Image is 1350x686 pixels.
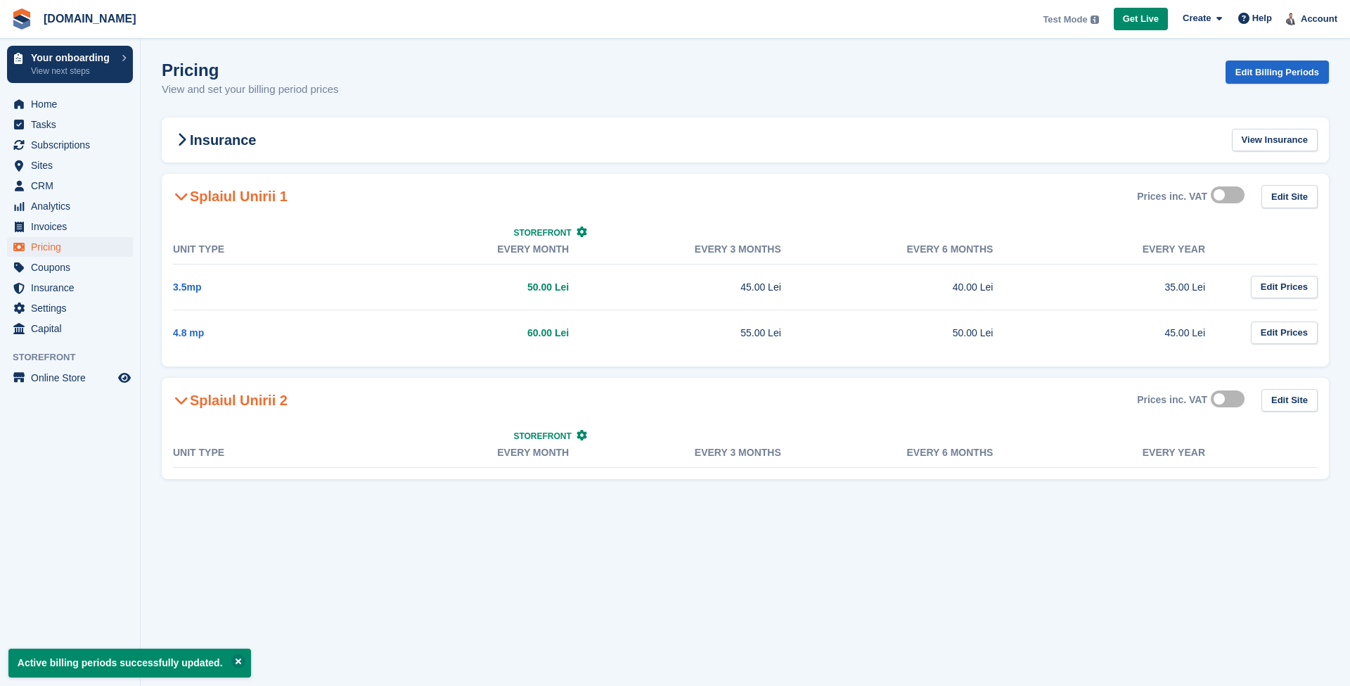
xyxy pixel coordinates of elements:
h2: Splaiul Unirii 2 [173,392,288,409]
a: [DOMAIN_NAME] [38,7,142,30]
a: menu [7,94,133,114]
th: Every 6 months [809,438,1022,468]
a: menu [7,196,133,216]
span: Invoices [31,217,115,236]
p: View next steps [31,65,115,77]
a: menu [7,298,133,318]
span: Storefront [13,350,140,364]
span: Online Store [31,368,115,388]
span: Coupons [31,258,115,277]
span: CRM [31,176,115,196]
td: 35.00 Lei [1021,264,1233,310]
td: 50.00 Lei [385,264,598,310]
a: 3.5mp [173,281,201,293]
th: Every month [385,438,598,468]
div: Prices inc. VAT [1137,191,1207,203]
a: Edit Prices [1251,276,1318,299]
span: Sites [31,155,115,175]
a: menu [7,115,133,134]
a: menu [7,368,133,388]
th: Every 3 months [597,438,809,468]
span: Create [1183,11,1211,25]
p: Your onboarding [31,53,115,63]
span: Insurance [31,278,115,298]
td: 60.00 Lei [385,310,598,355]
span: Subscriptions [31,135,115,155]
a: Your onboarding View next steps [7,46,133,83]
h2: Insurance [173,132,256,148]
span: Storefront [513,431,571,441]
div: Prices inc. VAT [1137,394,1207,406]
th: Every 3 months [597,235,809,265]
td: 45.00 Lei [597,264,809,310]
img: icon-info-grey-7440780725fd019a000dd9b08b2336e03edf1995a4989e88bcd33f0948082b44.svg [1091,15,1099,24]
h1: Pricing [162,61,339,80]
span: Get Live [1123,12,1159,26]
a: menu [7,278,133,298]
a: menu [7,155,133,175]
td: 45.00 Lei [1021,310,1233,355]
a: Get Live [1114,8,1168,31]
td: 55.00 Lei [597,310,809,355]
a: Edit Prices [1251,322,1318,345]
a: Storefront [513,431,587,441]
a: Edit Billing Periods [1226,61,1329,84]
span: Tasks [31,115,115,134]
a: menu [7,258,133,277]
span: Storefront [513,228,571,238]
a: menu [7,237,133,257]
th: Unit Type [173,438,385,468]
span: Test Mode [1043,13,1087,27]
th: Every year [1021,438,1233,468]
img: stora-icon-8386f47178a22dfd0bd8f6a31ec36ba5ce8667c1dd55bd0f319d3a0aa187defe.svg [11,8,32,30]
a: menu [7,217,133,236]
td: 50.00 Lei [809,310,1022,355]
a: Edit Site [1261,389,1318,412]
a: Preview store [116,369,133,386]
span: Analytics [31,196,115,216]
a: Storefront [513,228,587,238]
span: Settings [31,298,115,318]
h2: Splaiul Unirii 1 [173,188,288,205]
a: View Insurance [1232,129,1318,152]
a: menu [7,135,133,155]
a: menu [7,176,133,196]
span: Help [1252,11,1272,25]
img: Ionut Grigorescu [1285,11,1299,25]
td: 40.00 Lei [809,264,1022,310]
th: Unit Type [173,235,385,265]
a: 4.8 mp [173,327,204,338]
p: Active billing periods successfully updated. [8,649,251,678]
th: Every year [1021,235,1233,265]
span: Account [1301,12,1337,26]
th: Every month [385,235,598,265]
span: Home [31,94,115,114]
a: Edit Site [1261,185,1318,208]
th: Every 6 months [809,235,1022,265]
span: Capital [31,319,115,338]
a: menu [7,319,133,338]
span: Pricing [31,237,115,257]
p: View and set your billing period prices [162,82,339,98]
